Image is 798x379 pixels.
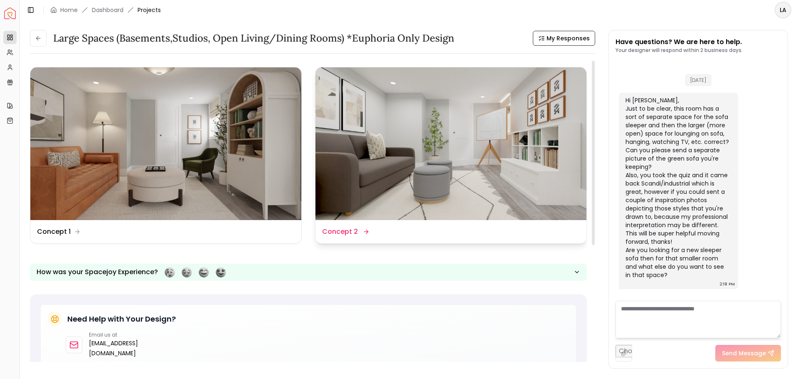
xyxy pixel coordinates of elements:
span: My Responses [547,34,590,42]
nav: breadcrumb [50,6,161,14]
div: Hi [PERSON_NAME], Just to be clear, this room has a sort of separate space for the sofa sleeper a... [626,96,730,279]
a: Concept 2Concept 2 [315,67,587,244]
a: Spacejoy [4,7,16,19]
img: Concept 2 [315,67,586,220]
p: How was your Spacejoy Experience? [37,267,158,277]
h5: Need Help with Your Design? [67,313,176,325]
dd: Concept 2 [322,227,358,237]
p: Your designer will respond within 2 business days. [616,47,743,54]
span: LA [776,2,791,17]
h3: Large Spaces (Basements,Studios, Open living/dining rooms) *Euphoria Only Design [53,32,454,45]
a: Home [60,6,78,14]
p: Our design experts are here to help with any questions about your project. [66,362,569,370]
a: [EMAIL_ADDRESS][DOMAIN_NAME] [89,338,182,358]
a: Dashboard [92,6,123,14]
p: Have questions? We are here to help. [616,37,743,47]
button: How was your Spacejoy Experience?Feeling terribleFeeling badFeeling goodFeeling awesome [30,264,587,281]
span: Projects [138,6,161,14]
button: LA [775,2,791,18]
p: Email us at [89,332,182,338]
a: Concept 1Concept 1 [30,67,302,244]
button: My Responses [533,31,595,46]
span: [DATE] [685,74,712,86]
div: 2:18 PM [720,280,735,288]
img: Concept 1 [30,67,301,220]
img: Spacejoy Logo [4,7,16,19]
dd: Concept 1 [37,227,71,237]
